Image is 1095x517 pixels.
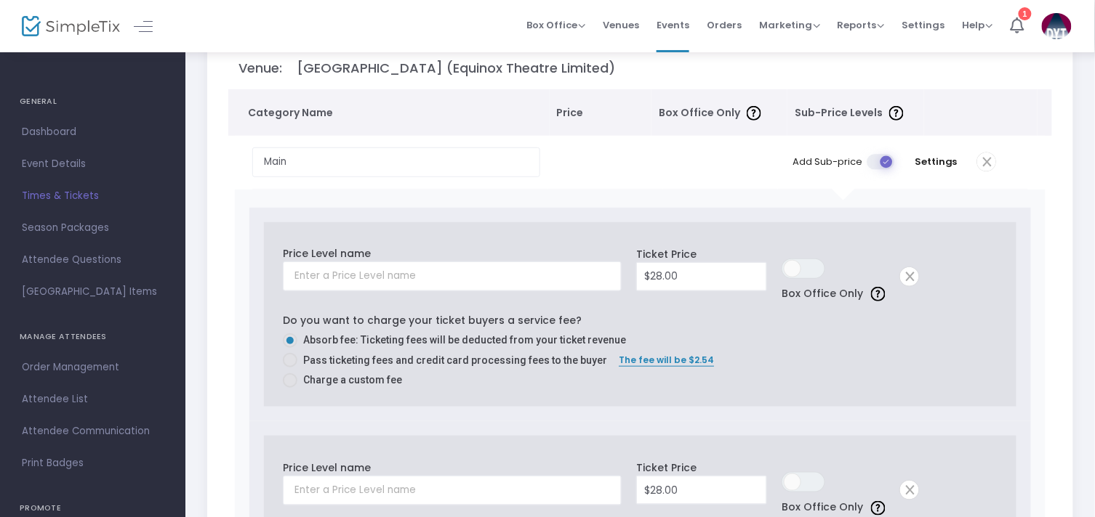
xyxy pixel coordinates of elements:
[283,261,622,291] input: Enter a Price Level name
[283,313,582,328] label: Do you want to charge your ticket buyers a service fee?
[707,7,742,44] span: Orders
[297,373,402,388] span: Charge a custom fee
[303,334,626,346] span: Absorb fee: Ticketing fees will be deducted from your ticket revenue
[759,18,820,32] span: Marketing
[657,7,689,44] span: Events
[619,354,714,366] span: The fee will be $2.54
[1019,7,1032,20] div: 1
[283,246,371,261] label: Price Level name
[659,105,740,121] span: Box Office Only
[889,106,904,121] img: question-mark
[557,105,644,121] span: Price
[297,353,607,368] span: Pass ticketing fees and credit card processing fees to the buyer
[603,7,639,44] span: Venues
[902,7,945,44] span: Settings
[22,123,164,142] span: Dashboard
[22,422,164,441] span: Attendee Communication
[283,460,371,476] label: Price Level name
[782,286,886,301] label: Box Office Only
[636,247,697,262] label: Ticket Price
[283,476,622,505] input: Enter a Price Level name
[782,500,886,515] label: Box Office Only
[252,147,540,177] input: Enter a category name
[249,105,529,121] span: Category Name
[22,454,164,473] span: Print Badges
[22,358,164,377] span: Order Management
[20,322,166,351] h4: MANAGE ATTENDEES
[963,18,993,32] span: Help
[871,287,886,301] img: question-mark
[637,263,766,290] input: Price
[22,251,164,269] span: Attendee Questions
[22,390,164,409] span: Attendee List
[526,18,585,32] span: Box Office
[636,460,697,476] label: Ticket Price
[22,155,164,174] span: Event Details
[838,18,885,32] span: Reports
[637,476,766,504] input: Price
[871,501,886,516] img: question-mark
[22,187,164,205] span: Times & Tickets
[22,282,164,301] span: [GEOGRAPHIC_DATA] Items
[22,219,164,237] span: Season Packages
[795,105,883,121] span: Sub-Price Levels
[910,155,963,169] span: Settings
[20,87,166,116] h4: GENERAL
[747,106,761,121] img: question-mark
[239,58,1046,78] p: Venue: [GEOGRAPHIC_DATA] (Equinox Theatre Limited)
